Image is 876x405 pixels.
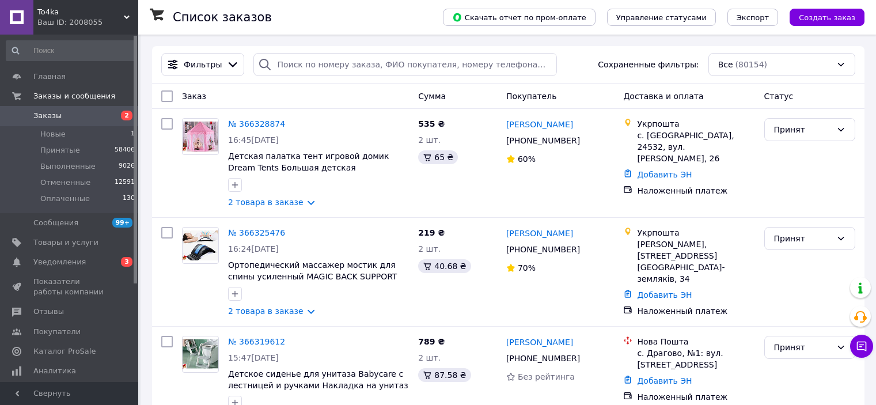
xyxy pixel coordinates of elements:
[418,368,471,382] div: 87.58 ₴
[506,336,573,348] a: [PERSON_NAME]
[418,92,446,101] span: Сумма
[418,244,441,253] span: 2 шт.
[598,59,699,70] span: Сохраненные фильтры:
[774,232,832,245] div: Принят
[228,337,285,346] a: № 366319612
[112,218,132,228] span: 99+
[637,227,754,239] div: Укрпошта
[33,277,107,297] span: Показатели работы компании
[182,227,219,264] a: Фото товару
[637,336,754,347] div: Нова Пошта
[727,9,778,26] button: Экспорт
[518,154,536,164] span: 60%
[637,376,692,385] a: Добавить ЭН
[452,12,586,22] span: Скачать отчет по пром-оплате
[183,339,218,369] img: Фото товару
[506,119,573,130] a: [PERSON_NAME]
[33,306,64,317] span: Отзывы
[418,119,445,128] span: 535 ₴
[33,71,66,82] span: Главная
[228,244,279,253] span: 16:24[DATE]
[774,341,832,354] div: Принят
[37,7,124,17] span: To4ka
[418,228,445,237] span: 219 ₴
[506,92,557,101] span: Покупатель
[637,239,754,285] div: [PERSON_NAME], [STREET_ADDRESS] [GEOGRAPHIC_DATA]-земляків, 34
[418,135,441,145] span: 2 шт.
[637,347,754,370] div: с. Драгово, №1: вул. [STREET_ADDRESS]
[115,177,135,188] span: 12591
[33,237,98,248] span: Товары и услуги
[506,245,580,254] span: [PHONE_NUMBER]
[518,263,536,272] span: 70%
[37,17,138,28] div: Ваш ID: 2008055
[123,194,135,204] span: 130
[228,369,408,402] a: Детское сиденье для унитаза Babycare с лестницей и ручками Накладка на унитаз для детей со ступен...
[40,194,90,204] span: Оплаченные
[799,13,855,22] span: Создать заказ
[735,60,767,69] span: (80154)
[228,353,279,362] span: 15:47[DATE]
[228,119,285,128] a: № 366328874
[33,257,86,267] span: Уведомления
[182,118,219,155] a: Фото товару
[616,13,707,22] span: Управление статусами
[506,228,573,239] a: [PERSON_NAME]
[182,336,219,373] a: Фото товару
[115,145,135,156] span: 58406
[637,391,754,403] div: Наложенный платеж
[182,92,206,101] span: Заказ
[637,290,692,300] a: Добавить ЭН
[718,59,733,70] span: Все
[607,9,716,26] button: Управление статусами
[33,91,115,101] span: Заказы и сообщения
[790,9,864,26] button: Создать заказ
[637,305,754,317] div: Наложенный платеж
[228,306,304,316] a: 2 товара в заказе
[418,353,441,362] span: 2 шт.
[418,150,458,164] div: 65 ₴
[850,335,873,358] button: Чат с покупателем
[228,135,279,145] span: 16:45[DATE]
[40,145,80,156] span: Принятые
[6,40,136,61] input: Поиск
[774,123,832,136] div: Принят
[119,161,135,172] span: 9026
[518,372,575,381] span: Без рейтинга
[418,337,445,346] span: 789 ₴
[173,10,272,24] h1: Список заказов
[443,9,596,26] button: Скачать отчет по пром-оплате
[418,259,471,273] div: 40.68 ₴
[183,230,218,260] img: Фото товару
[131,129,135,139] span: 1
[637,118,754,130] div: Укрпошта
[183,122,218,151] img: Фото товару
[228,198,304,207] a: 2 товара в заказе
[228,260,397,293] a: Ортопедический массажер мостик для спины усиленный MAGIC BACK SUPPORT |Kорректор осанки 3 уровня ...
[121,257,132,267] span: 3
[764,92,794,101] span: Статус
[184,59,222,70] span: Фильтры
[637,170,692,179] a: Добавить ЭН
[506,354,580,363] span: [PHONE_NUMBER]
[737,13,769,22] span: Экспорт
[637,130,754,164] div: с. [GEOGRAPHIC_DATA], 24532, вул. [PERSON_NAME], 26
[33,327,81,337] span: Покупатели
[33,346,96,357] span: Каталог ProSale
[228,228,285,237] a: № 366325476
[253,53,557,76] input: Поиск по номеру заказа, ФИО покупателя, номеру телефона, Email, номеру накладной
[33,111,62,121] span: Заказы
[40,129,66,139] span: Новые
[121,111,132,120] span: 2
[33,218,78,228] span: Сообщения
[637,185,754,196] div: Наложенный платеж
[778,12,864,21] a: Создать заказ
[40,161,96,172] span: Выполненные
[506,136,580,145] span: [PHONE_NUMBER]
[40,177,90,188] span: Отмененные
[33,366,76,376] span: Аналитика
[228,152,400,195] a: Детская палатка тент игровой домик Dream Tents Большая детская игрушечная палатка, складная детск...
